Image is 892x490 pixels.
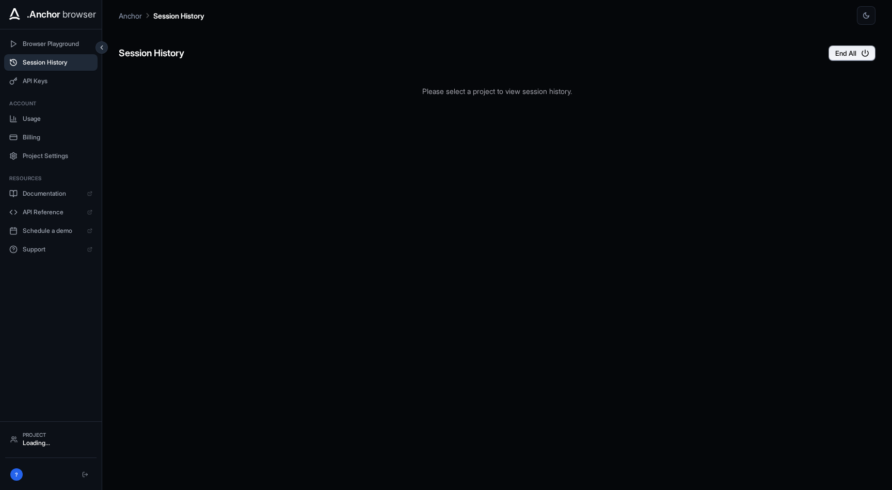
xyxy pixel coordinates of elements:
[62,7,96,22] span: browser
[27,7,60,22] span: .Anchor
[9,100,92,107] h3: Account
[4,241,98,258] a: Support
[23,227,82,235] span: Schedule a demo
[23,439,91,447] div: Loading...
[23,133,92,141] span: Billing
[119,10,142,21] p: Anchor
[23,189,82,198] span: Documentation
[119,86,875,97] p: Please select a project to view session history.
[4,73,98,89] button: API Keys
[119,10,204,21] nav: breadcrumb
[23,40,92,48] span: Browser Playground
[4,148,98,164] button: Project Settings
[23,58,92,67] span: Session History
[79,468,91,481] button: Logout
[15,471,18,479] span: ?
[4,129,98,146] button: Billing
[23,431,91,439] div: Project
[23,115,92,123] span: Usage
[23,152,92,160] span: Project Settings
[5,427,97,451] button: ProjectLoading...
[4,110,98,127] button: Usage
[4,185,98,202] a: Documentation
[95,41,108,54] button: Collapse sidebar
[23,77,92,85] span: API Keys
[4,54,98,71] button: Session History
[6,6,23,23] img: Anchor Icon
[153,10,204,21] p: Session History
[23,208,82,216] span: API Reference
[119,46,184,61] h6: Session History
[4,204,98,220] a: API Reference
[4,223,98,239] a: Schedule a demo
[4,36,98,52] button: Browser Playground
[23,245,82,254] span: Support
[829,45,875,61] button: End All
[9,175,92,182] h3: Resources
